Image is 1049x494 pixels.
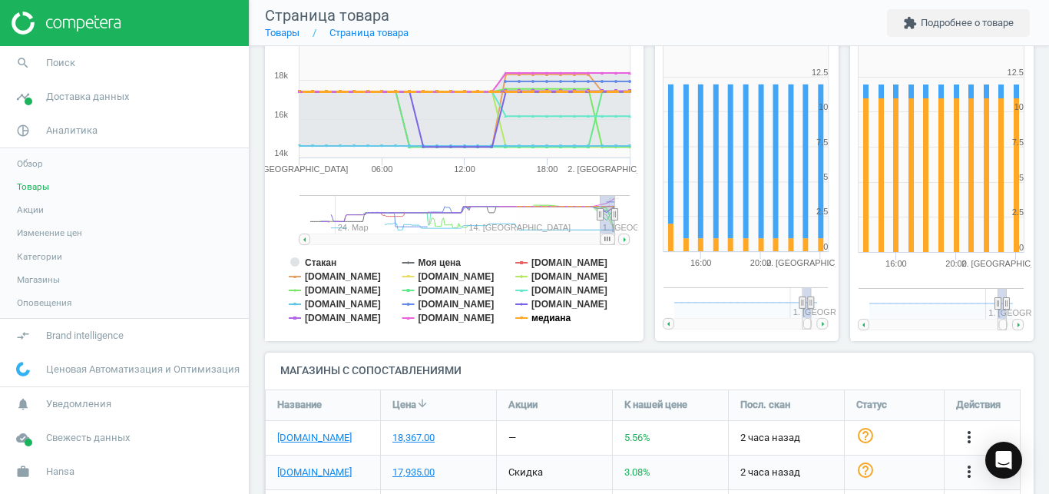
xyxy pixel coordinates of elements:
div: — [508,431,516,445]
a: [DOMAIN_NAME] [277,466,352,479]
span: 5.56 % [624,432,650,443]
text: 18k [274,71,288,80]
tspan: 2. [GEOGRAPHIC_DATA] [766,259,864,268]
span: Магазины [17,274,60,286]
text: 0 [823,243,828,252]
img: ajHJNr6hYgQAAAAASUVORK5CYII= [12,12,121,35]
tspan: [DOMAIN_NAME] [305,285,381,296]
text: 12.5 [812,68,828,77]
text: 16:00 [690,259,712,268]
span: Действия [956,398,1001,412]
span: Товары [17,181,49,193]
a: Товары [265,27,299,38]
text: 20:00 [750,259,772,268]
text: 18:00 [537,164,558,174]
i: search [8,48,38,78]
i: help_outline [856,461,875,479]
span: 3.08 % [624,466,650,478]
span: Цена [392,398,416,412]
tspan: [DOMAIN_NAME] [531,271,607,282]
text: 2.5 [1011,207,1023,217]
a: Страница товара [329,27,409,38]
i: notifications [8,390,38,419]
span: Название [277,398,322,412]
tspan: [DOMAIN_NAME] [305,313,381,323]
button: extensionПодробнее о товаре [887,9,1030,37]
span: 2 часа назад [740,466,832,479]
span: 2 часа назад [740,431,832,445]
tspan: медиана [531,313,571,323]
i: more_vert [960,428,978,446]
text: 10 [1014,102,1024,111]
div: 17,935.00 [392,466,435,479]
tspan: [DOMAIN_NAME] [419,299,495,310]
text: 2.5 [816,207,828,217]
tspan: [DOMAIN_NAME] [419,313,495,323]
div: 18,367.00 [392,431,435,445]
i: pie_chart_outlined [8,116,38,145]
tspan: Моя цена [419,257,462,268]
span: Категории [17,250,62,263]
text: 5 [823,173,828,182]
text: 12.5 [1007,68,1023,77]
tspan: [DOMAIN_NAME] [419,271,495,282]
span: Обзор [17,157,43,170]
text: 5 [1019,173,1024,182]
tspan: Стакан [305,257,336,268]
text: 16k [274,110,288,119]
text: 16:00 [885,259,907,268]
span: Brand intelligence [46,329,124,343]
text: 20:00 [945,259,967,268]
text: 7.5 [1011,138,1023,147]
tspan: [DOMAIN_NAME] [419,285,495,296]
text: 06:00 [372,164,393,174]
span: скидка [508,466,543,478]
tspan: [DOMAIN_NAME] [305,299,381,310]
text: 12:00 [454,164,475,174]
tspan: [DOMAIN_NAME] [305,271,381,282]
i: arrow_downward [416,397,429,409]
span: Hansa [46,465,74,479]
span: Поиск [46,56,75,70]
a: [DOMAIN_NAME] [277,431,352,445]
span: К нашей цене [624,398,687,412]
span: Ценовая Автоматизация и Оптимизация [46,363,240,376]
span: Акции [17,204,44,216]
h4: Магазины с сопоставлениями [265,353,1034,389]
text: 0 [1019,243,1024,252]
tspan: 1. [GEOGRAPHIC_DATA] [251,164,349,174]
i: cloud_done [8,423,38,453]
span: Акции [508,398,538,412]
text: 10 [819,102,828,111]
tspan: [DOMAIN_NAME] [531,299,607,310]
span: Уведомления [46,397,111,411]
button: more_vert [960,428,978,448]
i: compare_arrows [8,321,38,350]
i: timeline [8,82,38,111]
span: Посл. скан [740,398,790,412]
i: extension [903,16,917,30]
span: Статус [856,398,887,412]
tspan: [DOMAIN_NAME] [531,285,607,296]
i: more_vert [960,463,978,481]
tspan: 2. [GEOGRAPHIC_DATA] [568,164,665,174]
text: 14k [274,148,288,157]
span: Свежесть данных [46,431,130,445]
span: Доставка данных [46,90,129,104]
span: Изменение цен [17,227,82,239]
img: wGWNvw8QSZomAAAAABJRU5ErkJggg== [16,362,30,376]
text: 7.5 [816,138,828,147]
i: help_outline [856,426,875,445]
span: Аналитика [46,124,98,138]
i: work [8,457,38,486]
tspan: [DOMAIN_NAME] [531,257,607,268]
span: Страница товара [265,6,389,25]
span: Оповещения [17,297,71,309]
div: Open Intercom Messenger [985,442,1022,479]
button: more_vert [960,463,978,482]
